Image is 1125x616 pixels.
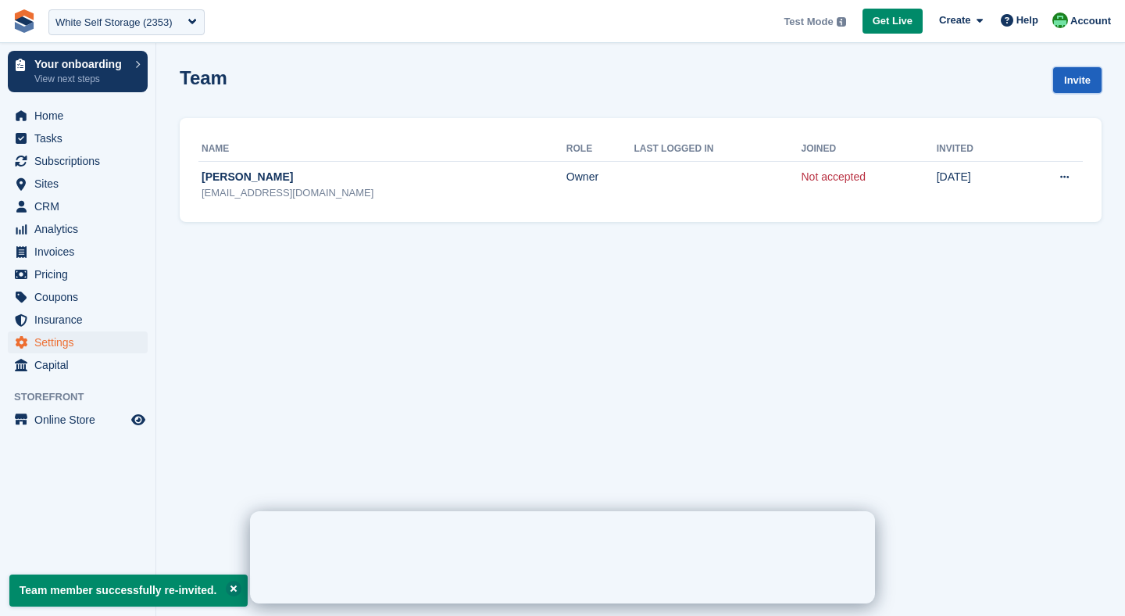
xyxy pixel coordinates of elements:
[8,286,148,308] a: menu
[34,59,127,70] p: Your onboarding
[34,409,128,431] span: Online Store
[8,241,148,263] a: menu
[9,575,248,607] p: Team member successfully re-invited.
[566,161,634,210] td: Owner
[1016,13,1038,28] span: Help
[784,14,833,30] span: Test Mode
[566,137,634,162] th: Role
[8,331,148,353] a: menu
[1052,13,1068,28] img: Laura Carlisle
[34,105,128,127] span: Home
[634,137,801,162] th: Last logged in
[34,263,128,285] span: Pricing
[8,195,148,217] a: menu
[55,15,173,30] div: White Self Storage (2353)
[34,127,128,149] span: Tasks
[250,511,875,603] iframe: Intercom live chat banner
[14,389,155,405] span: Storefront
[8,354,148,376] a: menu
[34,150,128,172] span: Subscriptions
[34,72,127,86] p: View next steps
[8,105,148,127] a: menu
[8,51,148,92] a: Your onboarding View next steps
[1070,13,1111,29] span: Account
[8,309,148,331] a: menu
[129,410,148,429] a: Preview store
[202,185,566,201] div: [EMAIL_ADDRESS][DOMAIN_NAME]
[34,195,128,217] span: CRM
[34,354,128,376] span: Capital
[34,309,128,331] span: Insurance
[937,161,1014,210] td: [DATE]
[1053,67,1102,93] a: Invite
[8,150,148,172] a: menu
[12,9,36,33] img: stora-icon-8386f47178a22dfd0bd8f6a31ec36ba5ce8667c1dd55bd0f319d3a0aa187defe.svg
[862,9,923,34] a: Get Live
[939,13,970,28] span: Create
[837,17,846,27] img: icon-info-grey-7440780725fd019a000dd9b08b2336e03edf1995a4989e88bcd33f0948082b44.svg
[8,409,148,431] a: menu
[180,67,227,88] h1: Team
[8,263,148,285] a: menu
[873,13,912,29] span: Get Live
[802,137,937,162] th: Joined
[34,173,128,195] span: Sites
[8,127,148,149] a: menu
[198,137,566,162] th: Name
[34,331,128,353] span: Settings
[34,218,128,240] span: Analytics
[802,170,866,183] a: Not accepted
[937,137,1014,162] th: Invited
[34,286,128,308] span: Coupons
[34,241,128,263] span: Invoices
[202,169,566,185] div: [PERSON_NAME]
[8,173,148,195] a: menu
[8,218,148,240] a: menu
